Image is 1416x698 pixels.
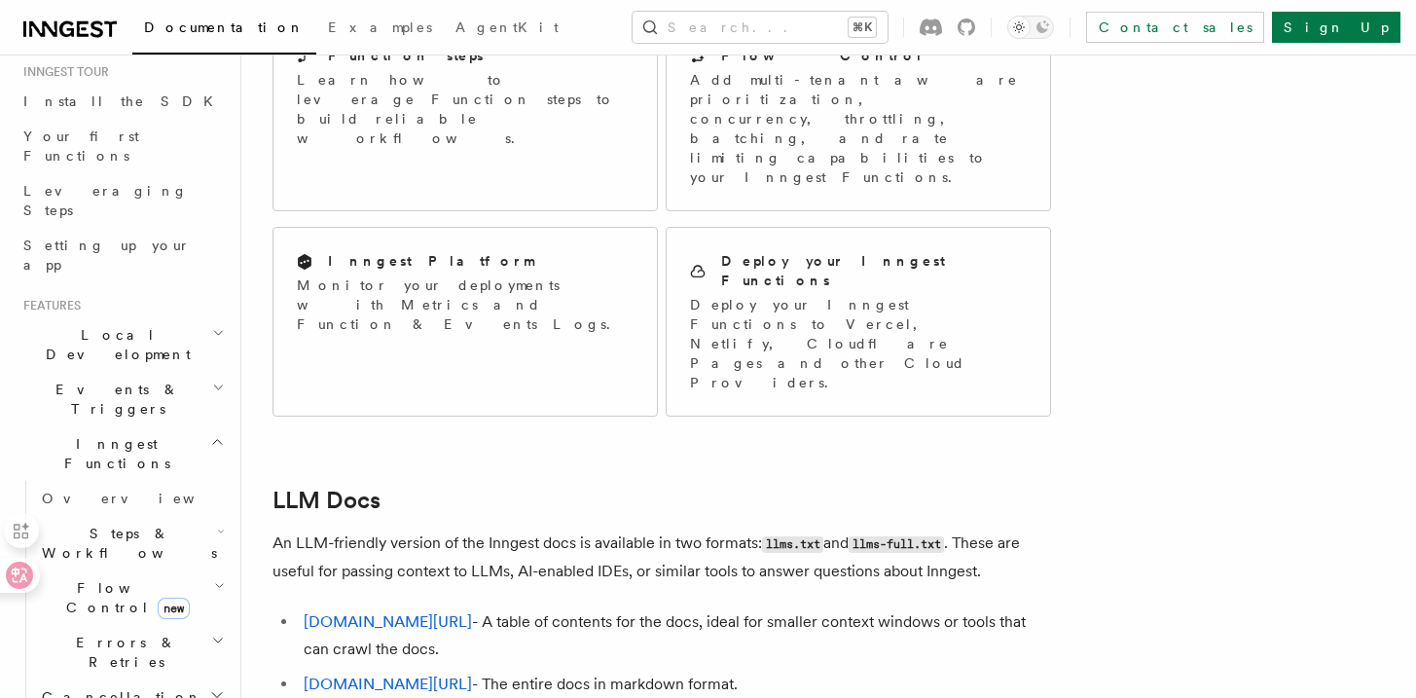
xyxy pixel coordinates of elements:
[297,70,634,148] p: Learn how to leverage Function steps to build reliable workflows.
[444,6,570,53] a: AgentKit
[16,173,229,228] a: Leveraging Steps
[34,481,229,516] a: Overview
[16,298,81,313] span: Features
[16,317,229,372] button: Local Development
[34,524,217,563] span: Steps & Workflows
[16,380,212,419] span: Events & Triggers
[666,227,1051,417] a: Deploy your Inngest FunctionsDeploy your Inngest Functions to Vercel, Netlify, Cloudflare Pages a...
[455,19,559,35] span: AgentKit
[633,12,888,43] button: Search...⌘K
[16,64,109,80] span: Inngest tour
[298,671,1051,698] li: - The entire docs in markdown format.
[34,516,229,570] button: Steps & Workflows
[762,536,823,553] code: llms.txt
[690,70,1027,187] p: Add multi-tenant aware prioritization, concurrency, throttling, batching, and rate limiting capab...
[144,19,305,35] span: Documentation
[16,228,229,282] a: Setting up your app
[23,129,139,164] span: Your first Functions
[23,238,191,273] span: Setting up your app
[42,491,242,506] span: Overview
[1272,12,1400,43] a: Sign Up
[16,119,229,173] a: Your first Functions
[16,434,210,473] span: Inngest Functions
[16,84,229,119] a: Install the SDK
[272,530,1051,585] p: An LLM-friendly version of the Inngest docs is available in two formats: and . These are useful f...
[297,276,634,334] p: Monitor your deployments with Metrics and Function & Events Logs.
[666,21,1051,211] a: Flow ControlAdd multi-tenant aware prioritization, concurrency, throttling, batching, and rate li...
[16,426,229,481] button: Inngest Functions
[23,183,188,218] span: Leveraging Steps
[849,536,944,553] code: llms-full.txt
[721,46,924,65] h2: Flow Control
[272,21,658,211] a: Function stepsLearn how to leverage Function steps to build reliable workflows.
[1007,16,1054,39] button: Toggle dark mode
[1086,12,1264,43] a: Contact sales
[328,251,534,271] h2: Inngest Platform
[690,295,1027,392] p: Deploy your Inngest Functions to Vercel, Netlify, Cloudflare Pages and other Cloud Providers.
[721,251,1027,290] h2: Deploy your Inngest Functions
[304,675,472,693] a: [DOMAIN_NAME][URL]
[34,625,229,680] button: Errors & Retries
[272,227,658,417] a: Inngest PlatformMonitor your deployments with Metrics and Function & Events Logs.
[328,19,432,35] span: Examples
[23,93,225,109] span: Install the SDK
[328,46,484,65] h2: Function steps
[849,18,876,37] kbd: ⌘K
[16,325,212,364] span: Local Development
[158,598,190,619] span: new
[298,608,1051,663] li: - A table of contents for the docs, ideal for smaller context windows or tools that can crawl the...
[34,578,214,617] span: Flow Control
[34,633,211,672] span: Errors & Retries
[304,612,472,631] a: [DOMAIN_NAME][URL]
[316,6,444,53] a: Examples
[16,372,229,426] button: Events & Triggers
[132,6,316,55] a: Documentation
[34,570,229,625] button: Flow Controlnew
[272,487,381,514] a: LLM Docs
